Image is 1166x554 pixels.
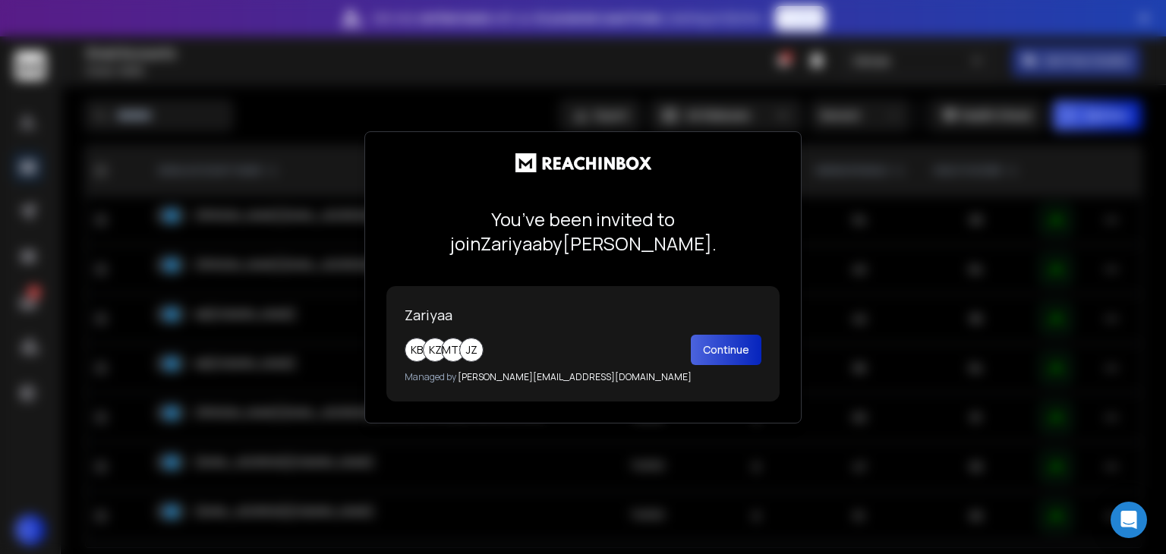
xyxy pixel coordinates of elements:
div: Open Intercom Messenger [1111,502,1147,538]
div: KB [405,338,429,362]
div: MTZ [441,338,465,362]
p: [PERSON_NAME][EMAIL_ADDRESS][DOMAIN_NAME] [405,371,761,383]
div: JZ [459,338,484,362]
button: Continue [691,335,761,365]
div: KZ [423,338,447,362]
p: You’ve been invited to join Zariyaa by [PERSON_NAME] . [386,207,780,256]
p: Zariyaa [405,304,761,326]
span: Managed by [405,370,456,383]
